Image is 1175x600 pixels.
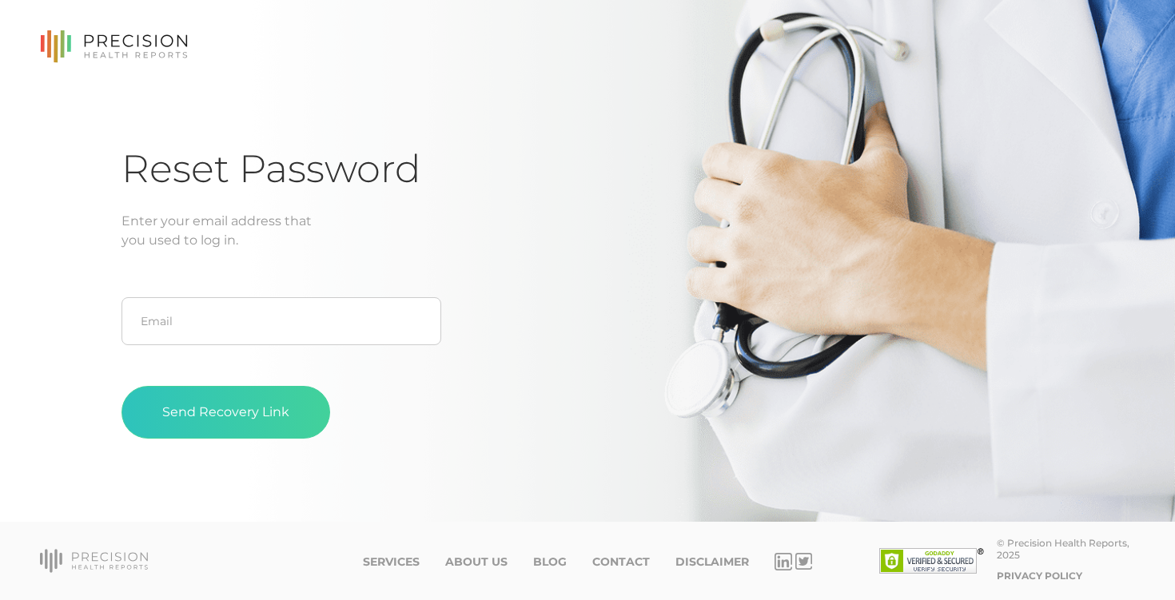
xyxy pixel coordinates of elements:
[445,555,508,569] a: About Us
[363,555,420,569] a: Services
[121,145,1054,193] h1: Reset Password
[675,555,749,569] a: Disclaimer
[121,212,1054,250] p: Enter your email address that you used to log in.
[121,297,441,345] input: Email
[879,548,984,574] img: SSL site seal - click to verify
[997,570,1082,582] a: Privacy Policy
[533,555,567,569] a: Blog
[592,555,650,569] a: Contact
[997,537,1135,561] div: © Precision Health Reports, 2025
[121,386,330,439] button: Send Recovery Link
